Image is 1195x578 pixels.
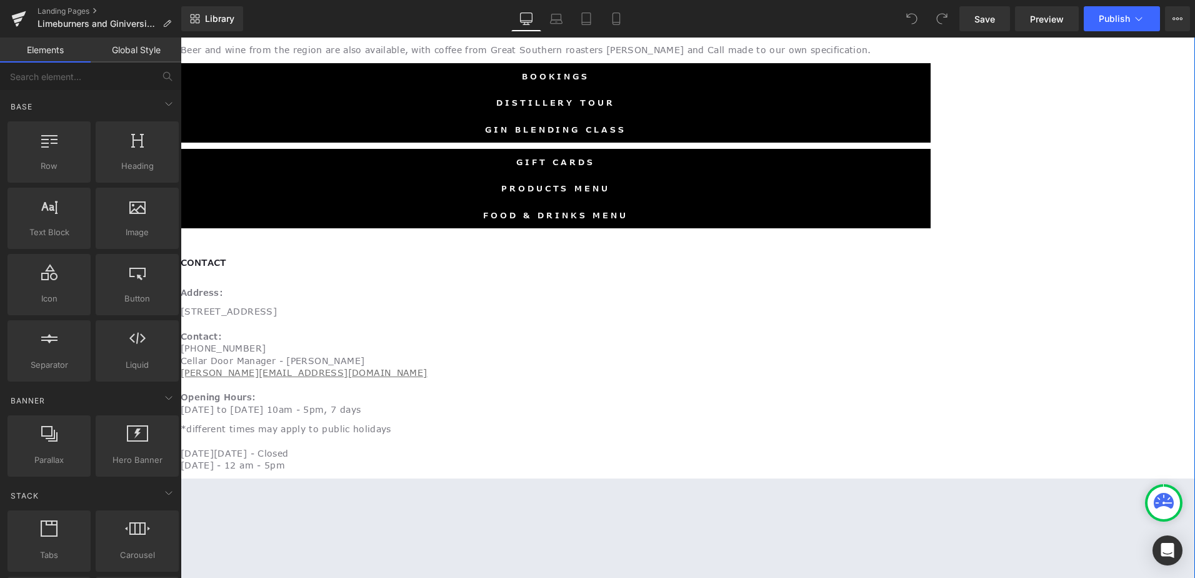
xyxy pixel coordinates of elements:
span: Tabs [11,549,87,562]
span: Row [11,160,87,173]
span: Limeburners and Giniversity [GEOGRAPHIC_DATA] [37,19,157,29]
span: Carousel [99,549,175,562]
span: Icon [11,292,87,305]
span: BOOKINGS [341,33,409,44]
span: Stack [9,490,40,502]
a: Preview [1015,6,1079,31]
button: Redo [929,6,954,31]
a: Global Style [91,38,181,63]
span: Separator [11,358,87,372]
span: Heading [99,160,175,173]
span: Publish [1099,14,1130,24]
a: Desktop [511,6,541,31]
a: Landing Pages [37,6,181,16]
span: DISTILLERY TOUR [316,59,434,71]
span: Library [205,13,234,24]
span: Image [99,226,175,239]
span: Save [974,13,995,26]
span: Hero Banner [99,454,175,467]
a: New Library [181,6,243,31]
span: Text Block [11,226,87,239]
button: Undo [899,6,924,31]
a: Laptop [541,6,571,31]
div: Open Intercom Messenger [1152,535,1182,565]
span: Liquid [99,358,175,372]
span: FOOD & DRINKS MENU [302,172,447,183]
span: GIN BLENDING CLASS [304,86,445,98]
span: Banner [9,395,46,407]
span: Button [99,292,175,305]
button: More [1165,6,1190,31]
a: Mobile [601,6,631,31]
span: Parallax [11,454,87,467]
button: Publish [1084,6,1160,31]
span: PRODUCTS MENU [321,145,429,156]
span: Preview [1030,13,1064,26]
span: Base [9,101,34,113]
span: GIFT CARDS [336,119,414,130]
a: Tablet [571,6,601,31]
